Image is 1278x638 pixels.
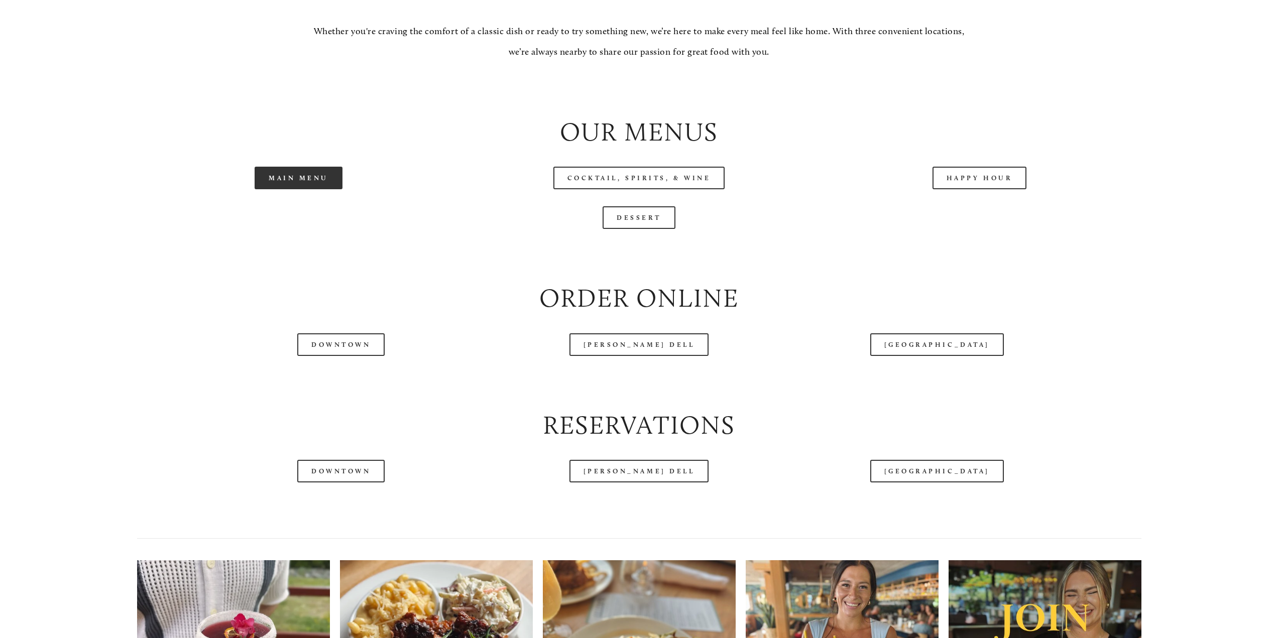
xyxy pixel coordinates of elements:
h2: Order Online [137,280,1141,316]
a: Downtown [297,460,385,482]
a: [GEOGRAPHIC_DATA] [870,333,1004,356]
a: Main Menu [255,167,342,189]
a: Cocktail, Spirits, & Wine [553,167,725,189]
h2: Our Menus [137,114,1141,150]
a: [PERSON_NAME] Dell [569,333,709,356]
a: Downtown [297,333,385,356]
a: Dessert [603,206,675,229]
h2: Reservations [137,407,1141,443]
a: [GEOGRAPHIC_DATA] [870,460,1004,482]
a: Happy Hour [933,167,1027,189]
a: [PERSON_NAME] Dell [569,460,709,482]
